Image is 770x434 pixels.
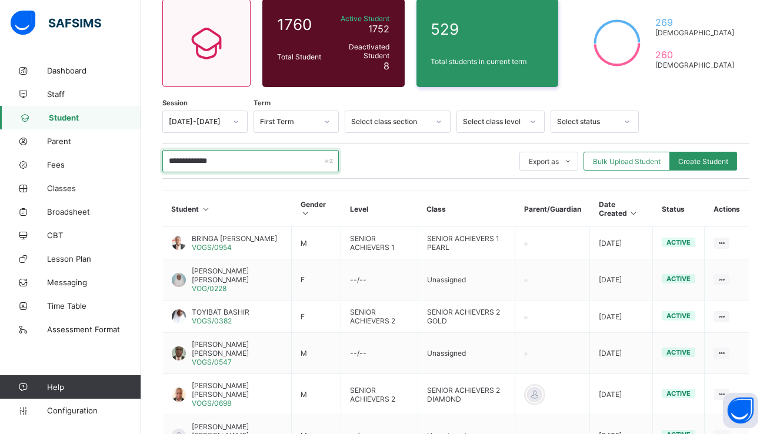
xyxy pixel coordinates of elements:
button: Open asap [723,393,758,428]
div: Select class level [463,118,523,126]
td: SENIOR ACHIEVERS 1 PEARL [418,227,515,259]
span: Bulk Upload Student [593,157,661,166]
span: Session [162,99,188,107]
div: Select status [557,118,617,126]
span: Classes [47,183,141,193]
span: Messaging [47,278,141,287]
td: F [292,301,341,333]
th: Class [418,191,515,227]
span: active [666,275,691,283]
th: Date Created [590,191,653,227]
span: BRINGA [PERSON_NAME] [192,234,277,243]
span: 260 [655,49,734,61]
span: Active Student [327,14,390,23]
td: Unassigned [418,333,515,374]
span: [PERSON_NAME] [PERSON_NAME] [192,340,282,358]
td: M [292,374,341,415]
span: Help [47,382,141,392]
span: Create Student [678,157,728,166]
span: VOGS/0954 [192,243,232,252]
span: CBT [47,231,141,240]
span: VOGS/0547 [192,358,232,366]
i: Sort in Ascending Order [629,209,639,218]
span: Deactivated Student [327,42,390,60]
span: Fees [47,160,141,169]
th: Student [163,191,292,227]
td: [DATE] [590,374,653,415]
td: M [292,333,341,374]
span: Assessment Format [47,325,141,334]
div: Total Student [274,49,324,64]
img: safsims [11,11,101,35]
td: SENIOR ACHIEVERS 2 DIAMOND [418,374,515,415]
span: 1752 [369,23,390,35]
i: Sort in Ascending Order [201,205,211,213]
span: Total students in current term [431,57,544,66]
td: SENIOR ACHIEVERS 2 GOLD [418,301,515,333]
span: Lesson Plan [47,254,141,263]
td: [DATE] [590,301,653,333]
td: --/-- [341,333,418,374]
th: Gender [292,191,341,227]
span: 269 [655,16,734,28]
td: Unassigned [418,259,515,301]
td: SENIOR ACHIEVERS 2 [341,301,418,333]
span: 1760 [277,15,321,34]
span: Parent [47,136,141,146]
span: TOYIBAT BASHIR [192,308,249,316]
th: Parent/Guardian [515,191,590,227]
span: Broadsheet [47,207,141,216]
span: active [666,348,691,356]
span: Export as [529,157,559,166]
span: [DEMOGRAPHIC_DATA] [655,28,734,37]
span: VOGS/0382 [192,316,232,325]
td: SENIOR ACHIEVERS 2 [341,374,418,415]
div: Select class section [351,118,429,126]
td: [DATE] [590,333,653,374]
th: Status [653,191,705,227]
span: 8 [384,60,390,72]
span: VOGS/0698 [192,399,231,408]
span: Time Table [47,301,141,311]
div: First Term [260,118,317,126]
div: [DATE]-[DATE] [169,118,226,126]
span: active [666,312,691,320]
i: Sort in Ascending Order [301,209,311,218]
span: VOG/0228 [192,284,226,293]
span: active [666,389,691,398]
span: Student [49,113,141,122]
th: Level [341,191,418,227]
span: Configuration [47,406,141,415]
td: --/-- [341,259,418,301]
td: M [292,227,341,259]
span: active [666,238,691,246]
span: Dashboard [47,66,141,75]
span: 529 [431,20,544,38]
span: [PERSON_NAME] [PERSON_NAME] [192,266,282,284]
td: F [292,259,341,301]
th: Actions [705,191,749,227]
td: [DATE] [590,259,653,301]
span: Term [254,99,271,107]
td: [DATE] [590,227,653,259]
span: Staff [47,89,141,99]
span: [DEMOGRAPHIC_DATA] [655,61,734,69]
span: [PERSON_NAME] [PERSON_NAME] [192,381,282,399]
td: SENIOR ACHIEVERS 1 [341,227,418,259]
